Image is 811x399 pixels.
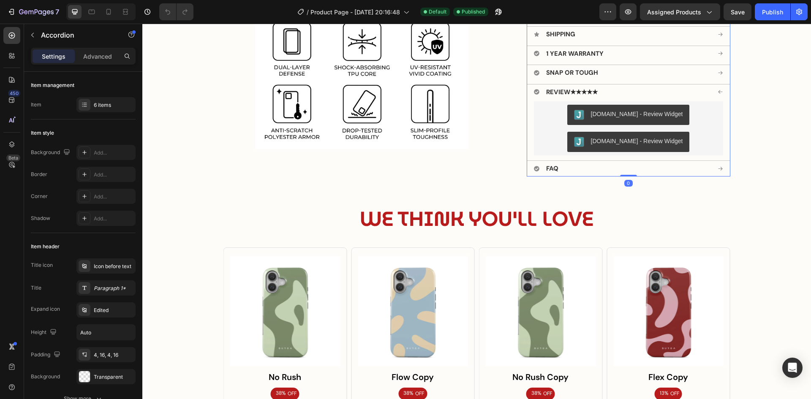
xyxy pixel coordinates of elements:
p: Advanced [83,52,112,61]
span: Product Page - [DATE] 20:16:48 [310,8,400,16]
a: Flow Copy [215,233,326,343]
a: No Rush Copy [343,346,454,360]
p: Review [404,64,455,73]
div: [DOMAIN_NAME] - Review Widget [449,113,541,122]
div: Open Intercom Messenger [782,358,803,378]
div: Border [31,171,47,178]
p: Settings [42,52,65,61]
div: Add... [94,171,133,179]
div: Background [31,373,60,380]
div: Edited [94,307,133,314]
div: Beta [6,155,20,161]
button: Save [724,3,751,20]
div: Padding [31,349,62,361]
div: Item style [31,129,54,137]
button: Assigned Products [640,3,720,20]
div: 0 [482,156,490,163]
div: Add... [94,215,133,223]
div: Corner [31,193,48,200]
strong: FAQ [404,141,416,149]
div: OFF [400,365,411,375]
span: Published [462,8,485,16]
div: Item management [31,81,74,89]
button: 7 [3,3,63,20]
div: Height [31,327,58,338]
div: Transparent [94,373,133,381]
span: Assigned Products [647,8,701,16]
div: 38% [388,365,400,374]
div: Undo/Redo [159,3,193,20]
div: Add... [94,193,133,201]
div: 6 items [94,101,133,109]
div: Item header [31,243,60,250]
div: OFF [144,365,155,375]
div: Title icon [31,261,53,269]
strong: SNAP OR TOUGH [404,45,456,53]
div: [DOMAIN_NAME] - Review Widget [449,86,541,95]
div: Publish [762,8,783,16]
img: Judgeme.png [432,86,442,96]
div: Background [31,147,72,158]
button: Judge.me - Review Widget [425,108,547,128]
a: Flex Copy [471,346,581,360]
div: OFF [527,365,538,375]
div: Item [31,101,41,109]
p: Accordion [41,30,113,40]
div: 450 [8,90,20,97]
strong: 1 Year Warranty [404,26,461,34]
div: Paragraph 1* [94,285,133,292]
a: No Rush [88,233,198,343]
span: ★★★★★ [428,64,455,73]
iframe: To enrich screen reader interactions, please activate Accessibility in Grammarly extension settings [142,24,811,399]
span: Default [429,8,446,16]
a: No Rush Copy [343,233,454,343]
div: Title [31,284,41,292]
p: 7 [55,7,59,17]
div: OFF [272,365,283,375]
input: Auto [77,325,135,340]
div: Expand icon [31,305,60,313]
img: Judgeme.png [432,113,442,123]
a: Flex Copy [471,233,581,343]
span: / [307,8,309,16]
div: Icon before text [94,263,133,270]
div: Add... [94,149,133,157]
div: 38% [133,365,144,374]
div: 38% [260,365,272,374]
div: Shadow [31,214,50,222]
span: Save [731,8,745,16]
a: Flow Copy [215,346,326,360]
button: Judge.me - Review Widget [425,81,547,101]
div: 4, 16, 4, 16 [94,351,133,359]
h2: WE THINK YOU'LL LOVE [81,179,588,211]
button: Publish [755,3,790,20]
a: No Rush [88,346,198,360]
div: 13% [517,365,527,374]
strong: Shipping [404,6,433,15]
